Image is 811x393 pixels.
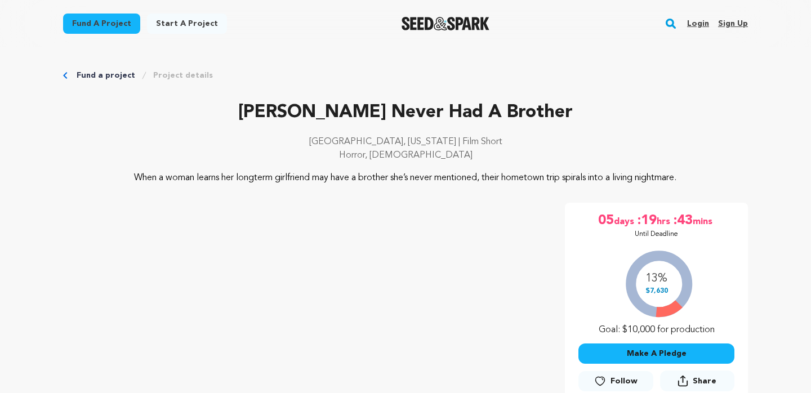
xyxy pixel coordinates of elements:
a: Fund a project [77,70,135,81]
p: Horror, [DEMOGRAPHIC_DATA] [63,149,748,162]
p: Until Deadline [635,230,678,239]
a: Follow [578,371,653,391]
span: :19 [636,212,657,230]
div: Breadcrumb [63,70,748,81]
button: Share [660,370,734,391]
span: Follow [611,376,638,387]
a: Fund a project [63,14,140,34]
a: Start a project [147,14,227,34]
p: When a woman learns her longterm girlfriend may have a brother she’s never mentioned, their homet... [132,171,680,185]
a: Sign up [718,15,748,33]
span: mins [693,212,715,230]
span: :43 [672,212,693,230]
span: Share [693,376,716,387]
a: Project details [153,70,213,81]
a: Seed&Spark Homepage [402,17,490,30]
span: days [614,212,636,230]
button: Make A Pledge [578,343,734,364]
p: [PERSON_NAME] Never Had A Brother [63,99,748,126]
a: Login [687,15,709,33]
span: hrs [657,212,672,230]
img: Seed&Spark Logo Dark Mode [402,17,490,30]
p: [GEOGRAPHIC_DATA], [US_STATE] | Film Short [63,135,748,149]
span: 05 [598,212,614,230]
